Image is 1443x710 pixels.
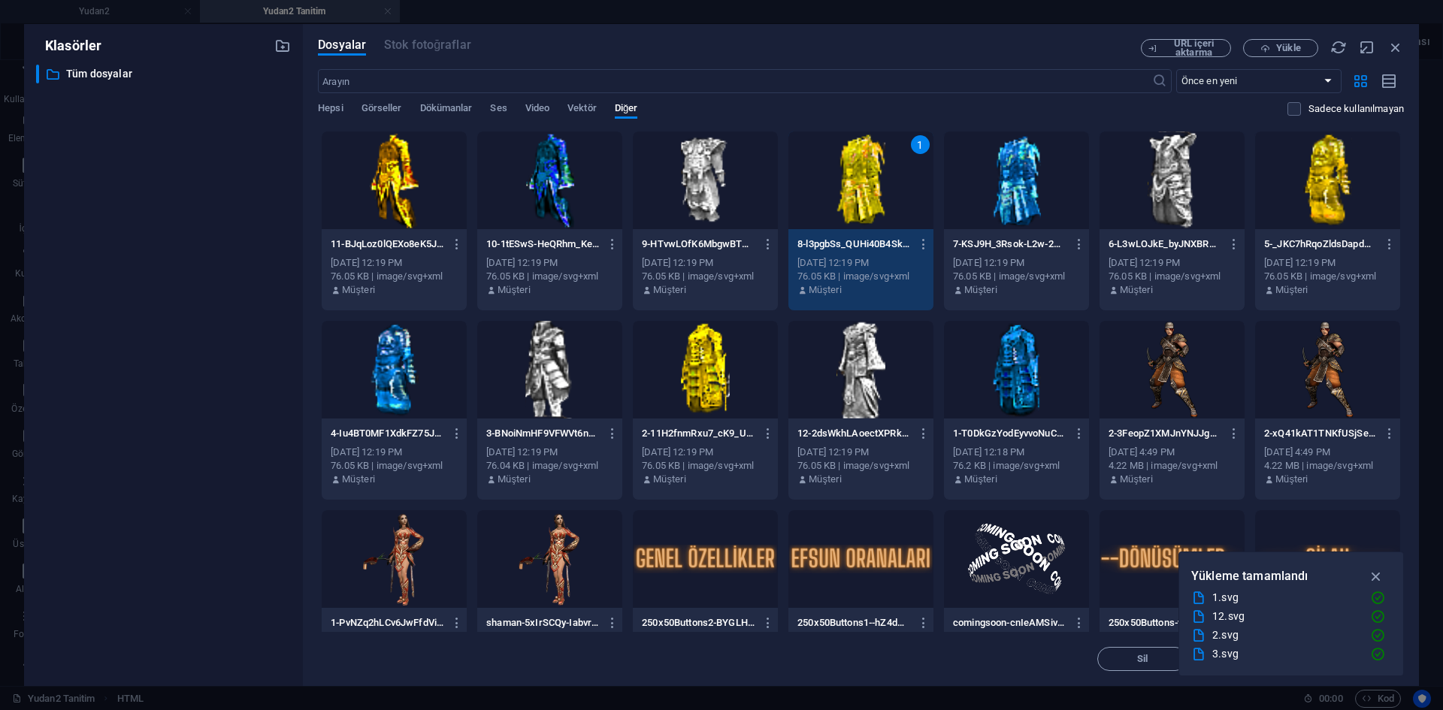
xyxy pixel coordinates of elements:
[642,616,755,630] p: 250x50Buttons2-BYGLHVrcWh8JJrgZSoIsrw.svg
[1264,459,1391,473] div: 4.22 MB | image/svg+xml
[1212,589,1358,606] div: 1.svg
[486,237,599,251] p: 10-1tESwS-HeQRhm_Ke_jdm5g.svg
[953,427,1066,440] p: 1-T0DkGzYodEyvvoNuCrdAqw.svg
[318,99,343,120] span: Hepsi
[797,446,924,459] div: [DATE] 12:19 PM
[525,99,549,120] span: Video
[1330,39,1347,56] i: Yeniden Yükle
[362,99,402,120] span: Görseller
[1109,256,1236,270] div: [DATE] 12:19 PM
[1109,446,1236,459] div: [DATE] 4:49 PM
[1137,654,1148,663] span: Sil
[911,135,930,154] div: 1
[66,65,263,83] p: Tüm dosyalar
[1387,39,1404,56] i: Kapat
[964,473,997,486] p: Müşteri
[486,446,613,459] div: [DATE] 12:19 PM
[1191,566,1308,586] p: Yükleme tamamlandı
[1120,473,1152,486] p: Müşteri
[1243,39,1318,57] button: Yükle
[331,427,443,440] p: 4-Iu4BT0MF1XdkFZ75JkMnig.svg
[318,69,1151,93] input: Arayın
[384,36,471,54] span: Bu dosya türü bu element tarafından desteklenmiyor
[797,427,910,440] p: 12-2dsWkhLAoectXPRkwQzHxg.svg
[964,283,997,297] p: Müşteri
[1276,44,1300,53] span: Yükle
[1163,39,1224,57] span: URL içeri aktarma
[490,99,507,120] span: Ses
[642,427,755,440] p: 2-11H2fnmRxu7_cK9_UxB5rg.svg
[1212,608,1358,625] div: 12.svg
[318,36,366,54] span: Dosyalar
[486,427,599,440] p: 3-BNoiNmHF9VFWVt6ndktQBw.svg
[953,446,1080,459] div: [DATE] 12:18 PM
[1275,473,1308,486] p: Müşteri
[1109,270,1236,283] div: 76.05 KB | image/svg+xml
[420,99,473,120] span: Dökümanlar
[642,237,755,251] p: 9-HTvwLOfK6MbgwBTAbDbVwA.svg
[797,256,924,270] div: [DATE] 12:19 PM
[486,459,613,473] div: 76.04 KB | image/svg+xml
[342,473,374,486] p: Müşteri
[331,270,458,283] div: 76.05 KB | image/svg+xml
[1264,427,1377,440] p: 2-xQ41kAT1TNKfUSjSemV-eA.svg
[1264,237,1377,251] p: 5-_JKC7hRqoZldsDapdAmhrQ.svg
[653,283,685,297] p: Müşteri
[1120,283,1152,297] p: Müşteri
[797,616,910,630] p: 250x50Buttons1--hZ4dGrNhZzUx9ixWuuT6w.svg
[797,237,910,251] p: 8-l3pgbSs_QUHi40B4Sk4WHw.svg
[1097,647,1187,671] button: Sil
[953,237,1066,251] p: 7-KSJ9H_3Rsok-L2w-2R3sLw.svg
[953,459,1080,473] div: 76.2 KB | image/svg+xml
[486,256,613,270] div: [DATE] 12:19 PM
[486,270,613,283] div: 76.05 KB | image/svg+xml
[1264,270,1391,283] div: 76.05 KB | image/svg+xml
[809,283,841,297] p: Müşteri
[1212,627,1358,644] div: 2.svg
[653,473,685,486] p: Müşteri
[342,283,374,297] p: Müşteri
[953,256,1080,270] div: [DATE] 12:19 PM
[1212,645,1358,663] div: 3.svg
[953,616,1066,630] p: comingsoon-cnIeAMSivzNQi07C3_yivQ.svg
[642,256,769,270] div: [DATE] 12:19 PM
[36,65,39,83] div: ​
[331,256,458,270] div: [DATE] 12:19 PM
[567,99,597,120] span: Vektör
[642,270,769,283] div: 76.05 KB | image/svg+xml
[1109,237,1221,251] p: 6-L3wLOJkE_byJNXBRwAqFlg.svg
[1264,446,1391,459] div: [DATE] 4:49 PM
[1109,459,1236,473] div: 4.22 MB | image/svg+xml
[486,616,599,630] p: shaman-5xIrSCQy-IabvrrKNuDP0g.svg
[1109,616,1221,630] p: 250x50Buttons-vw5J6Z9NPJDnk4uuium-Iw.svg
[331,446,458,459] div: [DATE] 12:19 PM
[1308,102,1404,116] p: Sadece web sitesinde kullanılmayan dosyaları görüntüleyin. Bu oturum sırasında eklenen dosyalar h...
[331,237,443,251] p: 11-BJqLoz0lQEXo8eK5JfNRjQ.svg
[809,473,841,486] p: Müşteri
[953,270,1080,283] div: 76.05 KB | image/svg+xml
[797,459,924,473] div: 76.05 KB | image/svg+xml
[331,459,458,473] div: 76.05 KB | image/svg+xml
[1275,283,1308,297] p: Müşteri
[1359,39,1375,56] i: Küçült
[797,270,924,283] div: 76.05 KB | image/svg+xml
[331,616,443,630] p: 1-PvNZq2hLCv6JwFfdViivhw.svg
[498,473,530,486] p: Müşteri
[615,99,638,120] span: Diğer
[498,283,530,297] p: Müşteri
[1264,256,1391,270] div: [DATE] 12:19 PM
[642,446,769,459] div: [DATE] 12:19 PM
[642,459,769,473] div: 76.05 KB | image/svg+xml
[36,36,101,56] p: Klasörler
[1141,39,1231,57] button: URL içeri aktarma
[274,38,291,54] i: Yeni klasör oluştur
[1109,427,1221,440] p: 2-3FeopZ1XMJnYNJJgLxD-gQ.svg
